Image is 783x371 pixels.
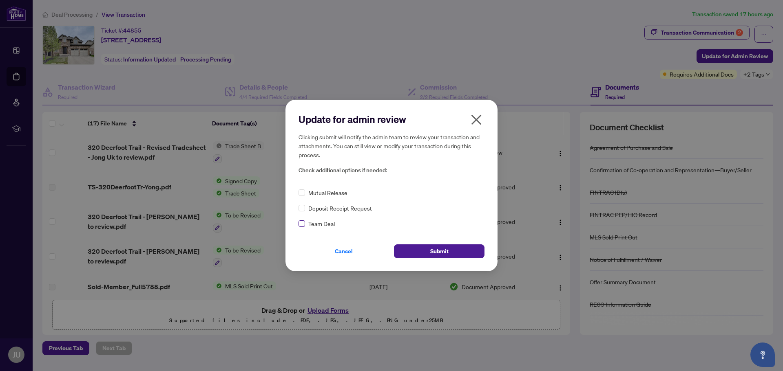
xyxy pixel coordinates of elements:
[308,204,372,213] span: Deposit Receipt Request
[430,245,449,258] span: Submit
[299,166,484,175] span: Check additional options if needed:
[335,245,353,258] span: Cancel
[470,113,483,126] span: close
[308,219,335,228] span: Team Deal
[394,244,484,258] button: Submit
[299,244,389,258] button: Cancel
[299,132,484,159] h5: Clicking submit will notify the admin team to review your transaction and attachments. You can st...
[308,188,347,197] span: Mutual Release
[750,342,775,367] button: Open asap
[299,113,484,126] h2: Update for admin review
